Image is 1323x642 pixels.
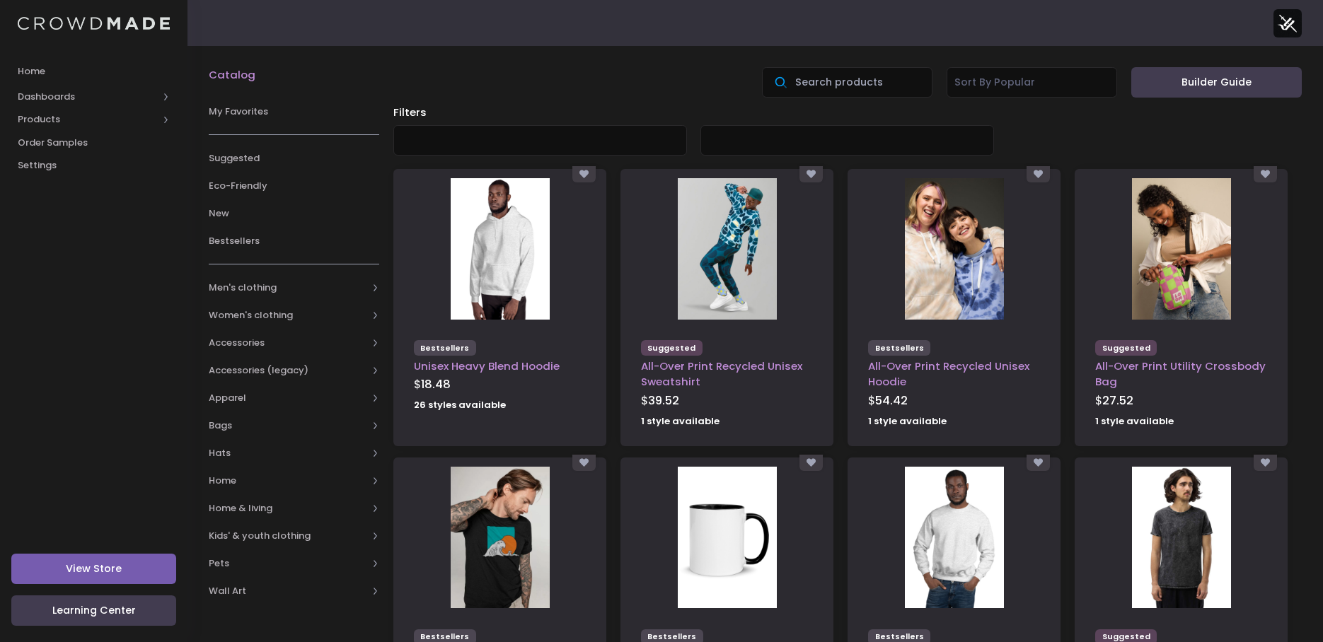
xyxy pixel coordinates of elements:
span: Dashboards [18,90,158,104]
div: Add to favorites [1027,166,1050,182]
strong: 26 styles available [414,398,506,412]
span: Learning Center [52,603,136,617]
strong: 1 style available [868,414,947,428]
img: User [1273,9,1302,37]
span: Suggested [641,340,703,356]
span: 27.52 [1102,392,1133,409]
a: All-Over Print Recycled Unisex Hoodie [868,358,1029,389]
div: Add to favorites [1254,166,1277,182]
span: Order Samples [18,136,170,150]
span: Home [18,64,170,78]
span: Bestsellers [209,234,379,248]
span: Home & living [209,501,367,515]
div: Add to favorites [1027,455,1050,471]
span: Women's clothing [209,308,367,322]
div: Add to favorites [799,455,823,471]
strong: 1 style available [1095,414,1174,428]
a: Unisex Heavy Blend Hoodie [414,358,560,373]
strong: 1 style available [641,414,720,428]
span: Settings [18,158,170,173]
span: Bestsellers [868,340,930,356]
input: Search products [762,67,932,98]
a: All-Over Print Recycled Unisex Sweatshirt [641,358,802,389]
a: My Favorites [209,98,379,125]
span: Bags [209,419,367,433]
span: New [209,206,379,221]
span: Bestsellers [414,340,476,356]
a: All-Over Print Utility Crossbody Bag [1095,358,1266,389]
a: Learning Center [11,595,176,626]
a: View Store [11,554,176,584]
div: Add to favorites [572,166,596,182]
span: Accessories (legacy) [209,363,367,378]
a: Catalog [209,67,262,83]
div: Add to favorites [1254,455,1277,471]
a: Suggested [209,144,379,172]
div: $ [1095,392,1267,412]
span: Suggested [209,151,379,165]
a: New [209,199,379,227]
div: Add to favorites [572,455,596,471]
span: Kids' & youth clothing [209,529,367,543]
span: 54.42 [875,392,908,409]
span: My Favorites [209,105,379,119]
span: Home [209,474,367,488]
div: $ [868,392,1040,412]
a: Bestsellers [209,227,379,255]
img: Logo [18,17,170,30]
div: $ [641,392,813,412]
span: View Store [66,561,122,576]
span: Hats [209,446,367,460]
div: Filters [386,105,1309,120]
div: $ [414,376,586,396]
span: Suggested [1095,340,1157,356]
span: Accessories [209,336,367,350]
span: 18.48 [421,376,451,392]
a: Builder Guide [1131,67,1302,98]
a: Eco-Friendly [209,172,379,199]
span: Pets [209,556,367,571]
span: Apparel [209,391,367,405]
span: Eco-Friendly [209,179,379,193]
span: Products [18,112,158,127]
div: Add to favorites [799,166,823,182]
span: 39.52 [648,392,679,409]
span: Men's clothing [209,281,367,295]
span: Wall Art [209,584,367,598]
